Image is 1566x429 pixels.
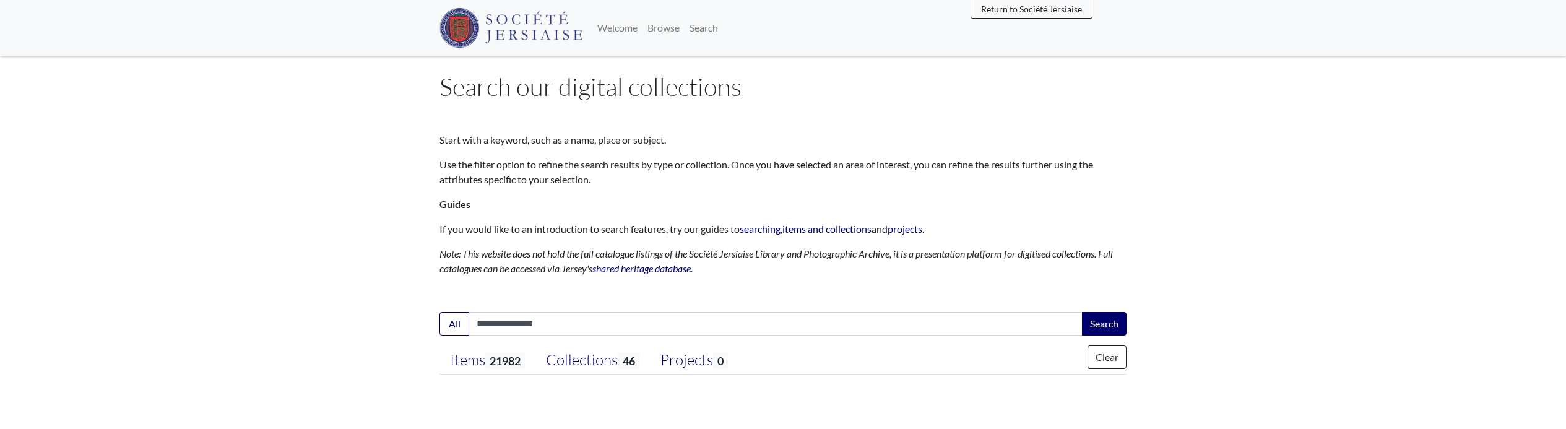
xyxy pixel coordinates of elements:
span: 46 [618,352,639,369]
img: Société Jersiaise [439,8,582,48]
div: Projects [660,351,728,370]
input: Enter one or more search terms... [469,312,1083,336]
p: If you would like to an introduction to search features, try our guides to , and . [439,222,1127,236]
a: searching [740,223,781,235]
em: Note: This website does not hold the full catalogue listings of the Société Jersiaise Library and... [439,248,1113,274]
a: Search [685,15,723,40]
h1: Search our digital collections [439,72,1127,102]
p: Use the filter option to refine the search results by type or collection. Once you have selected ... [439,157,1127,187]
strong: Guides [439,198,470,210]
div: Items [450,351,525,370]
a: items and collections [782,223,872,235]
p: Start with a keyword, such as a name, place or subject. [439,132,1127,147]
span: 0 [713,352,728,369]
div: Collections [546,351,639,370]
a: Société Jersiaise logo [439,5,582,51]
a: Welcome [592,15,642,40]
button: All [439,312,469,336]
button: Search [1082,312,1127,336]
a: shared heritage database [592,262,691,274]
span: 21982 [485,352,525,369]
a: projects [888,223,922,235]
span: Return to Société Jersiaise [981,4,1082,14]
button: Clear [1088,345,1127,369]
a: Browse [642,15,685,40]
